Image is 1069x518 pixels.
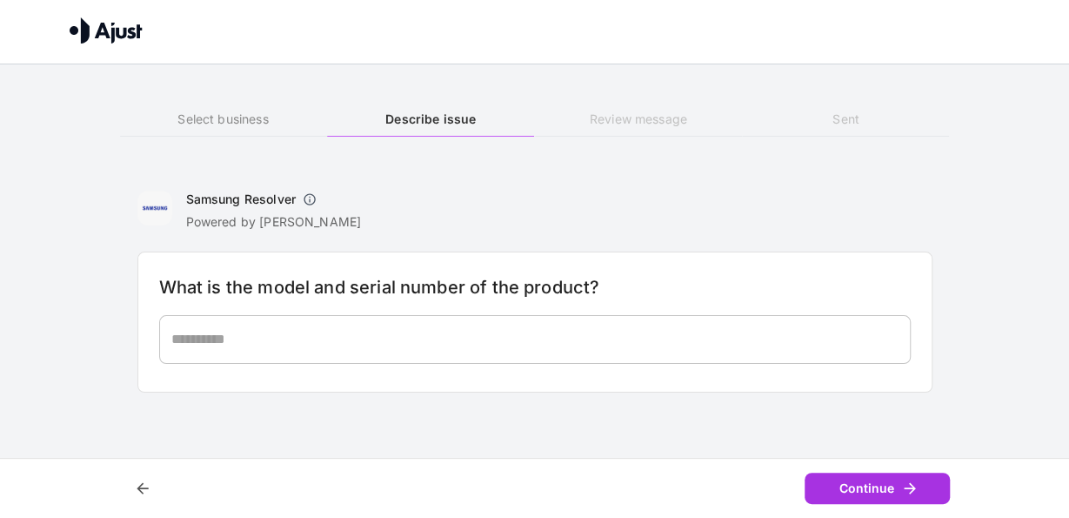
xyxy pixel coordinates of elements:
[535,110,742,129] h6: Review message
[805,473,950,505] button: Continue
[137,191,172,225] img: Samsung
[70,17,143,44] img: Ajust
[120,110,327,129] h6: Select business
[327,110,534,129] h6: Describe issue
[159,273,911,301] h6: What is the model and serial number of the product?
[186,213,362,231] p: Powered by [PERSON_NAME]
[186,191,296,208] h6: Samsung Resolver
[742,110,949,129] h6: Sent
